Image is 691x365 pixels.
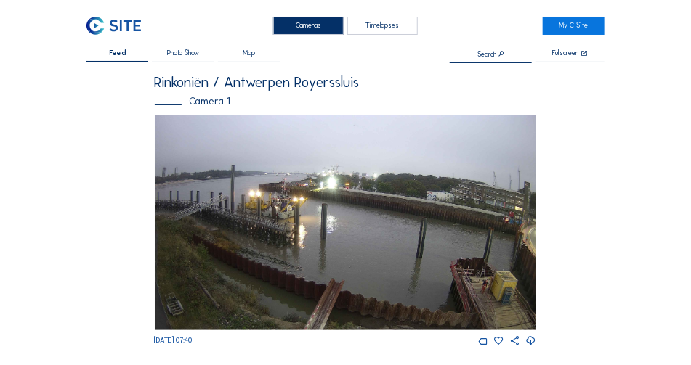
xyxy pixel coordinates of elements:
div: Cameras [273,17,344,35]
div: Camera 1 [155,97,537,107]
a: My C-Site [543,17,605,35]
span: Photo Show [167,50,199,57]
span: [DATE] 07:40 [155,336,193,345]
div: Timelapses [347,17,418,35]
span: Feed [109,50,126,57]
img: C-SITE Logo [86,17,141,35]
a: C-SITE Logo [86,17,149,35]
div: Rinkoniën / Antwerpen Royerssluis [155,75,537,90]
span: Map [243,50,255,57]
img: Image [155,115,537,330]
div: Fullscreen [552,50,578,58]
